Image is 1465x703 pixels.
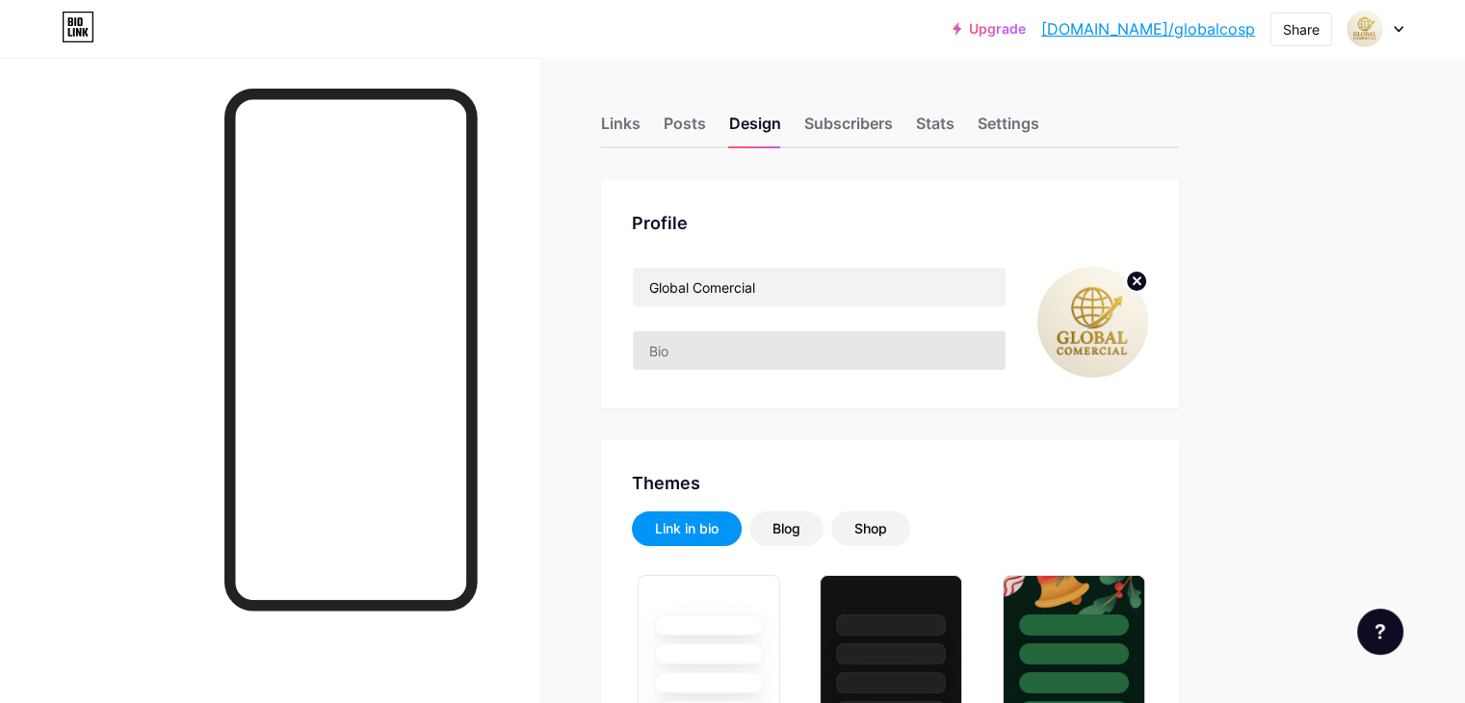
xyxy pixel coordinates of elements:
a: [DOMAIN_NAME]/globalcosp [1041,17,1255,40]
div: Stats [916,112,955,146]
div: Links [601,112,641,146]
img: Global Comercial [1347,11,1383,47]
a: Upgrade [953,21,1026,37]
div: Settings [978,112,1039,146]
div: Link in bio [655,519,719,538]
div: Blog [772,519,800,538]
img: Global Comercial [1037,267,1148,378]
div: Design [729,112,781,146]
div: Posts [664,112,706,146]
input: Name [633,268,1006,306]
div: Subscribers [804,112,893,146]
div: Profile [632,210,1148,236]
input: Bio [633,331,1006,370]
div: Themes [632,470,1148,496]
div: Share [1283,19,1320,39]
div: Shop [854,519,887,538]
